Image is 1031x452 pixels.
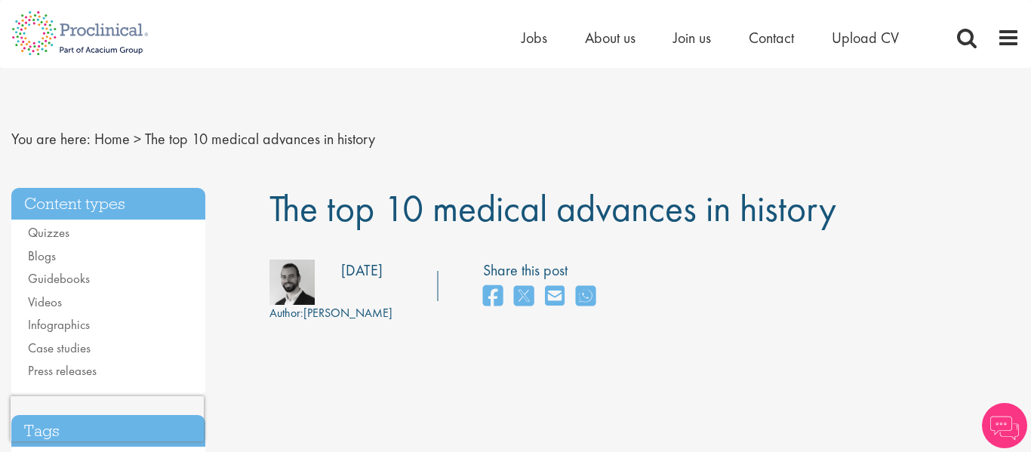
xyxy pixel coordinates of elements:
label: Share this post [483,260,603,281]
span: The top 10 medical advances in history [145,129,375,149]
iframe: reCAPTCHA [11,396,204,441]
img: Chatbot [982,403,1027,448]
a: Case studies [28,340,91,356]
div: [PERSON_NAME] [269,305,392,322]
a: Jobs [522,28,547,48]
h3: Content types [11,188,205,220]
a: Press releases [28,362,97,379]
a: Infographics [28,316,90,333]
a: Contact [749,28,794,48]
img: 76d2c18e-6ce3-4617-eefd-08d5a473185b [269,260,315,305]
a: share on facebook [483,281,503,313]
a: Quizzes [28,224,69,241]
a: breadcrumb link [94,129,130,149]
a: Blogs [28,248,56,264]
div: [DATE] [341,260,383,281]
span: > [134,129,141,149]
a: share on twitter [514,281,534,313]
a: Guidebooks [28,270,90,287]
a: share on email [545,281,565,313]
span: The top 10 medical advances in history [269,184,836,232]
a: About us [585,28,636,48]
a: Videos [28,294,62,310]
span: You are here: [11,129,91,149]
span: Author: [269,305,303,321]
a: Join us [673,28,711,48]
a: Upload CV [832,28,899,48]
a: share on whats app [576,281,596,313]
